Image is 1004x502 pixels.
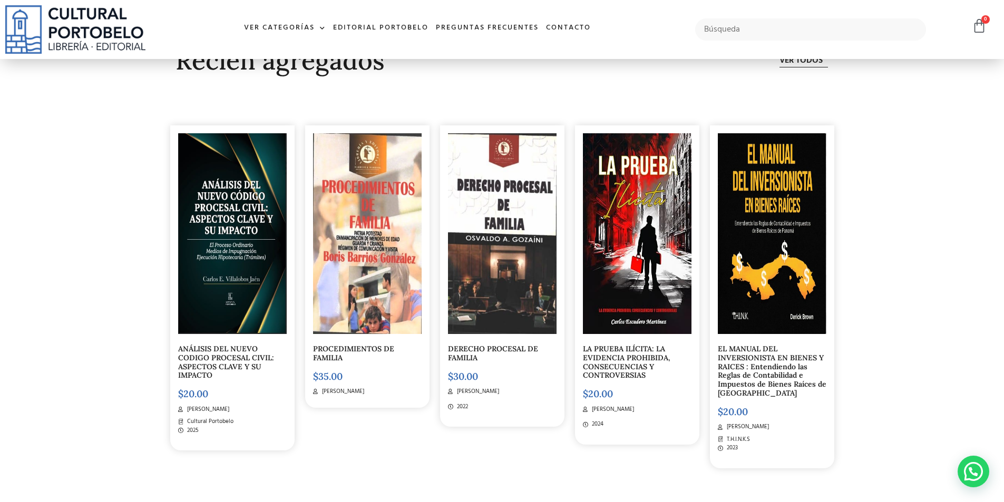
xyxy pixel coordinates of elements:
a: LA PRUEBA ILÍCITA: LA EVIDENCIA PROHIBIDA, CONSECUENCIAS Y CONTROVERSIAS [583,344,670,380]
bdi: 35.00 [313,370,343,382]
span: [PERSON_NAME] [589,405,634,414]
bdi: 20.00 [718,406,748,418]
img: RP77216 [718,133,826,334]
span: $ [178,388,183,400]
span: T.H.I.N.K.S [724,435,750,444]
bdi: 20.00 [583,388,613,400]
img: Captura de pantalla 2025-09-02 115825 [178,133,287,334]
a: Preguntas frecuentes [432,17,542,40]
a: DERECHO PROCESAL DE FAMILIA [448,344,538,362]
img: 81Xhe+lqSeL._SY466_ [583,133,691,334]
bdi: 30.00 [448,370,478,382]
a: ANÁLISIS DEL NUEVO CODIGO PROCESAL CIVIL: ASPECTOS CLAVE Y SU IMPACTO [178,344,274,380]
span: Cultural Portobelo [184,417,233,426]
img: Captura de pantalla 2025-08-12 145524 [313,133,422,334]
a: Contacto [542,17,594,40]
span: [PERSON_NAME] [184,405,229,414]
span: [PERSON_NAME] [454,387,499,396]
span: $ [313,370,318,382]
h2: Recien agregados [176,47,688,75]
span: [PERSON_NAME] [724,422,769,431]
a: Ver todos [779,54,828,67]
span: 2024 [589,420,603,429]
span: 2022 [454,402,468,411]
input: Búsqueda [695,18,927,41]
img: Captura de pantalla 2025-08-12 142800 [448,133,557,334]
bdi: 20.00 [178,388,208,400]
span: [PERSON_NAME] [319,387,364,396]
span: 2023 [724,444,738,452]
span: $ [583,388,588,400]
span: $ [448,370,453,382]
a: Ver Categorías [240,17,329,40]
span: 0 [981,15,990,24]
span: $ [718,406,723,418]
span: Ver todos [779,54,823,67]
span: 2025 [184,426,199,435]
a: 0 [972,18,987,34]
a: PROCEDIMIENTOS DE FAMILIA [313,344,394,362]
a: EL MANUAL DEL INVERSIONISTA EN BIENES Y RAICES : Entendiendo las Reglas de Contabilidad e Impuest... [718,344,826,398]
div: WhatsApp contact [958,456,989,487]
a: Editorial Portobelo [329,17,432,40]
